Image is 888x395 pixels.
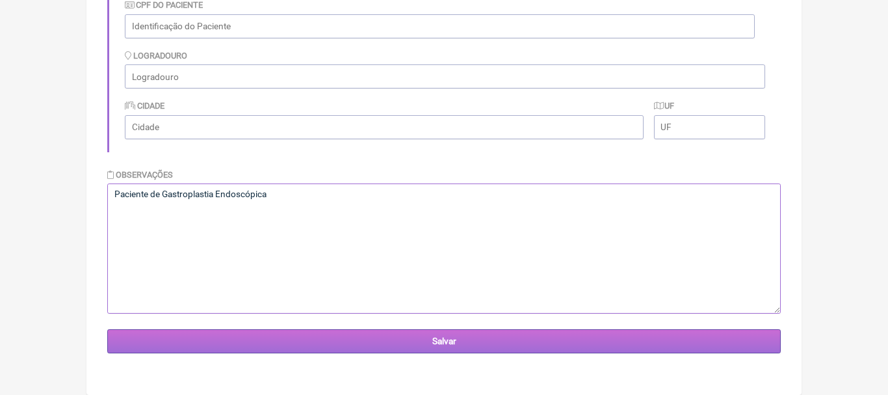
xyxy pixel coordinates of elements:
input: Logradouro [125,64,765,89]
label: UF [654,101,675,111]
input: Identificação do Paciente [125,14,755,38]
label: Observações [107,170,173,180]
input: UF [654,115,765,139]
label: Cidade [125,101,164,111]
label: Logradouro [125,51,187,61]
input: Cidade [125,115,644,139]
input: Salvar [107,329,781,353]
